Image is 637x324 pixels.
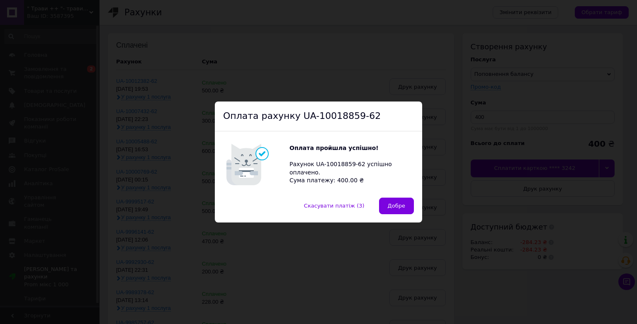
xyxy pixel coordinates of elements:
[304,203,365,209] span: Скасувати платіж (3)
[289,144,414,185] div: Рахунок UA-10018859-62 успішно оплачено. Сума платежу: 400.00 ₴
[295,198,373,214] button: Скасувати платіж (3)
[215,102,422,131] div: Оплата рахунку UA-10018859-62
[223,140,289,189] img: Котик говорить Оплата пройшла успішно!
[379,198,414,214] button: Добре
[388,203,405,209] span: Добре
[289,145,379,151] b: Оплата пройшла успішно!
